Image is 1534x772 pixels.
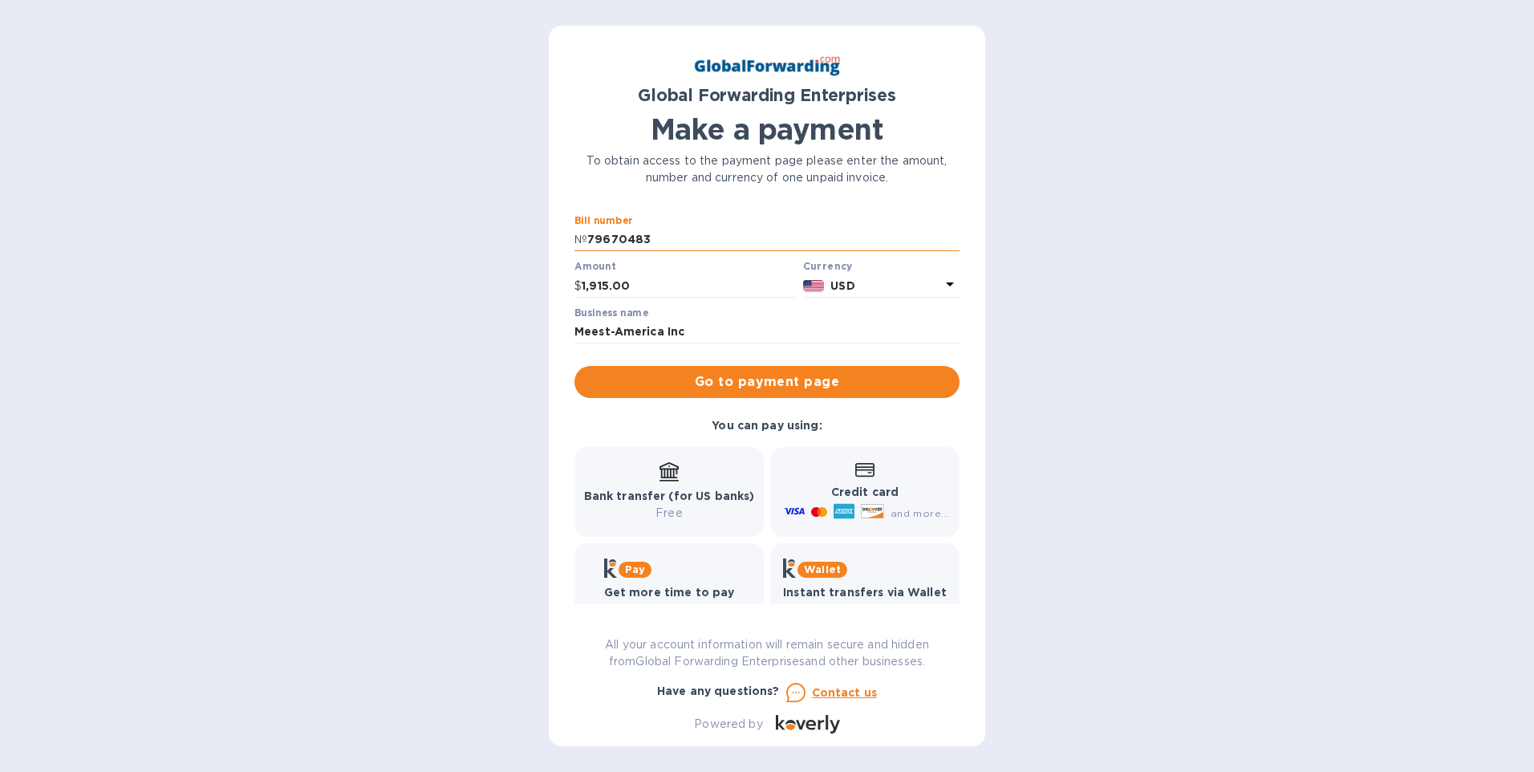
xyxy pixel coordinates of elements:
[574,152,960,186] p: To obtain access to the payment page please enter the amount, number and currency of one unpaid i...
[604,586,735,599] b: Get more time to pay
[604,601,735,618] p: Up to 12 weeks
[803,280,825,291] img: USD
[694,716,762,733] p: Powered by
[574,231,587,248] p: №
[574,320,960,344] input: Enter business name
[830,279,854,292] b: USD
[574,262,615,272] label: Amount
[574,216,632,226] label: Bill number
[574,366,960,398] button: Go to payment page
[574,278,582,295] p: $
[712,419,822,432] b: You can pay using:
[891,507,949,519] span: and more...
[587,228,960,252] input: Enter bill number
[657,685,780,697] b: Have any questions?
[812,686,878,699] u: Contact us
[574,636,960,670] p: All your account information will remain secure and hidden from Global Forwarding Enterprises and...
[783,601,947,618] p: Free
[638,85,896,105] b: Global Forwarding Enterprises
[783,586,947,599] b: Instant transfers via Wallet
[803,260,853,272] b: Currency
[587,372,947,392] span: Go to payment page
[574,308,648,318] label: Business name
[574,112,960,146] h1: Make a payment
[584,490,755,502] b: Bank transfer (for US banks)
[804,563,841,575] b: Wallet
[582,274,797,298] input: 0.00
[625,563,645,575] b: Pay
[831,486,899,498] b: Credit card
[584,505,755,522] p: Free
